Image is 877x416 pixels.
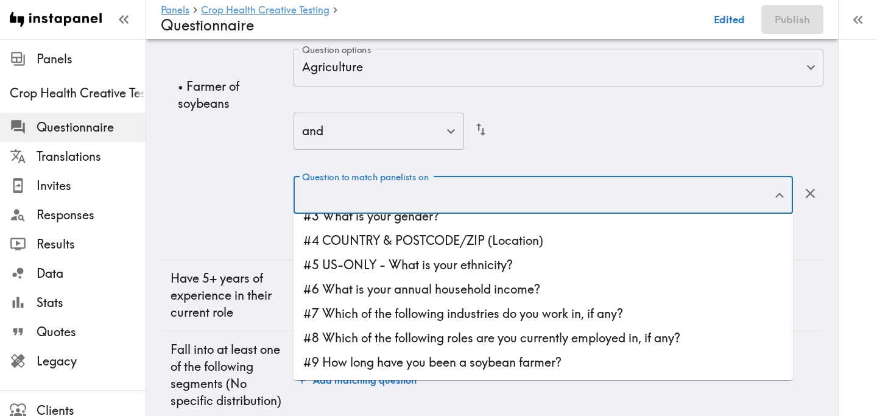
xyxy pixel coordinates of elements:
li: #9 How long have you been a soybean farmer? [294,350,793,375]
span: Results [37,236,146,253]
div: and [294,113,464,150]
div: Agriculture [294,49,823,86]
a: Panels [161,5,189,16]
li: #6 What is your annual household income? [294,277,793,301]
a: Crop Health Creative Testing [201,5,329,16]
span: Questionnaire [37,119,146,136]
li: #10 Which of the following best describes you when it comes to soybean biologicals? [294,375,793,399]
span: Responses [37,206,146,224]
span: Legacy [37,353,146,370]
span: Panels [37,51,146,68]
span: Stats [37,294,146,311]
span: Quotes [37,323,146,340]
li: #4 COUNTRY & POSTCODE/ZIP (Location) [294,228,793,253]
label: Question options [302,43,371,57]
p: • Farmer of soybeans [178,78,284,112]
button: Edited [707,5,752,34]
p: Fall into at least one of the following segments (No specific distribution) [171,341,284,409]
h4: Questionnaire [161,16,697,34]
span: Crop Health Creative Testing [10,85,146,102]
p: Have 5+ years of experience in their current role [171,270,284,321]
span: Data [37,265,146,282]
li: #8 Which of the following roles are you currently employed in, if any? [294,326,793,350]
li: #3 What is your gender? [294,204,793,228]
button: Close [770,186,789,205]
span: Invites [37,177,146,194]
li: #7 Which of the following industries do you work in, if any? [294,301,793,326]
li: #5 US-ONLY - What is your ethnicity? [294,253,793,277]
span: Translations [37,148,146,165]
label: Question to match panelists on [302,171,429,184]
